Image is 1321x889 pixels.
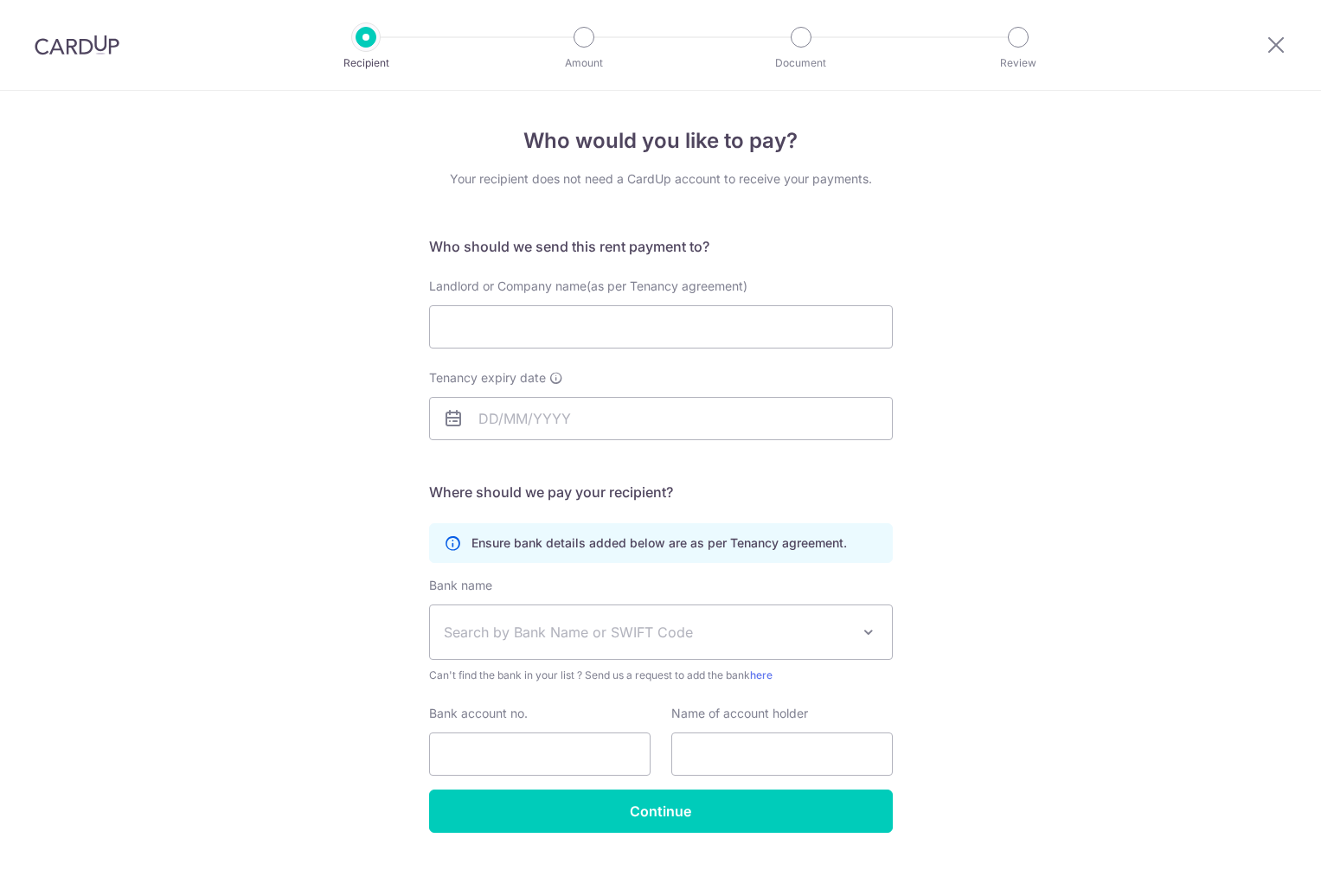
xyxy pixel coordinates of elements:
[520,54,648,72] p: Amount
[35,35,119,55] img: CardUp
[429,236,893,257] h5: Who should we send this rent payment to?
[444,622,850,643] span: Search by Bank Name or SWIFT Code
[429,170,893,188] div: Your recipient does not need a CardUp account to receive your payments.
[737,54,865,72] p: Document
[471,534,847,552] p: Ensure bank details added below are as per Tenancy agreement.
[429,790,893,833] input: Continue
[429,125,893,157] h4: Who would you like to pay?
[429,705,528,722] label: Bank account no.
[429,397,893,440] input: DD/MM/YYYY
[429,482,893,502] h5: Where should we pay your recipient?
[429,577,492,594] label: Bank name
[302,54,430,72] p: Recipient
[671,705,808,722] label: Name of account holder
[429,667,893,684] span: Can't find the bank in your list ? Send us a request to add the bank
[429,278,747,293] span: Landlord or Company name(as per Tenancy agreement)
[954,54,1082,72] p: Review
[429,369,546,387] span: Tenancy expiry date
[750,668,773,681] a: here
[1210,837,1304,880] iframe: Opens a widget where you can find more information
